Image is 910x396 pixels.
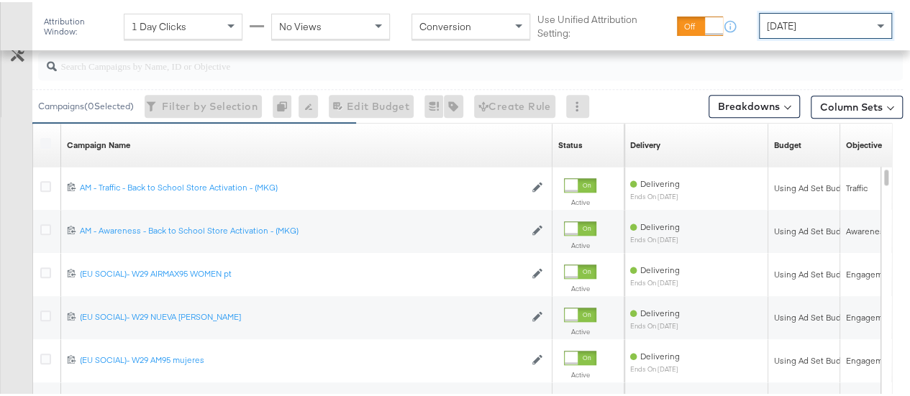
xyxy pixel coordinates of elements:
[38,98,134,111] div: Campaigns ( 0 Selected)
[709,93,800,116] button: Breakdowns
[774,353,854,364] div: Using Ad Set Budget
[273,93,299,116] div: 0
[564,368,596,377] label: Active
[811,93,903,116] button: Column Sets
[80,180,524,191] div: AM - Traffic - Back to School Store Activation - (MKG)
[846,137,882,149] div: Objective
[640,305,680,316] span: Delivering
[846,310,896,321] span: Engagement
[774,137,801,149] a: The maximum amount you're willing to spend on your ads, on average each day or over the lifetime ...
[564,239,596,248] label: Active
[774,310,854,321] div: Using Ad Set Budget
[80,352,524,364] div: (EU SOCIAL)- W29 AM95 mujeres
[80,266,524,278] a: (EU SOCIAL)- W29 AIRMAX95 WOMEN pt
[630,363,680,371] sub: ends on [DATE]
[132,18,186,31] span: 1 Day Clicks
[564,325,596,334] label: Active
[419,18,471,31] span: Conversion
[564,195,596,205] label: Active
[767,17,796,30] span: [DATE]
[67,137,130,149] div: Campaign Name
[640,262,680,273] span: Delivering
[80,223,524,235] a: AM - Awareness - Back to School Store Activation - (MKG)
[558,137,583,149] a: Shows the current state of your Ad Campaign.
[774,137,801,149] div: Budget
[640,219,680,230] span: Delivering
[537,11,670,37] label: Use Unified Attribution Setting:
[43,14,117,34] div: Attribution Window:
[80,180,524,192] a: AM - Traffic - Back to School Store Activation - (MKG)
[80,352,524,364] a: (EU SOCIAL)- W29 AM95 mujeres
[630,190,680,198] sub: ends on [DATE]
[774,267,854,278] div: Using Ad Set Budget
[279,18,322,31] span: No Views
[564,282,596,291] label: Active
[630,277,680,285] sub: ends on [DATE]
[846,353,896,364] span: Engagement
[558,137,583,149] div: Status
[630,137,660,149] a: Reflects the ability of your Ad Campaign to achieve delivery based on ad states, schedule and bud...
[630,320,680,328] sub: ends on [DATE]
[774,180,854,192] div: Using Ad Set Budget
[57,44,827,72] input: Search Campaigns by Name, ID or Objective
[846,137,882,149] a: Your campaign's objective.
[640,349,680,359] span: Delivering
[774,224,854,235] div: Using Ad Set Budget
[846,267,896,277] span: Engagement
[630,234,680,241] sub: ends on [DATE]
[846,180,868,191] span: Traffic
[80,309,524,321] div: (EU SOCIAL)- W29 NUEVA [PERSON_NAME]
[80,309,524,321] a: (EU SOCIAL)- W29 NUEVA [PERSON_NAME]
[630,137,660,149] div: Delivery
[640,176,680,187] span: Delivering
[846,224,888,234] span: Awareness
[67,137,130,149] a: Your campaign name.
